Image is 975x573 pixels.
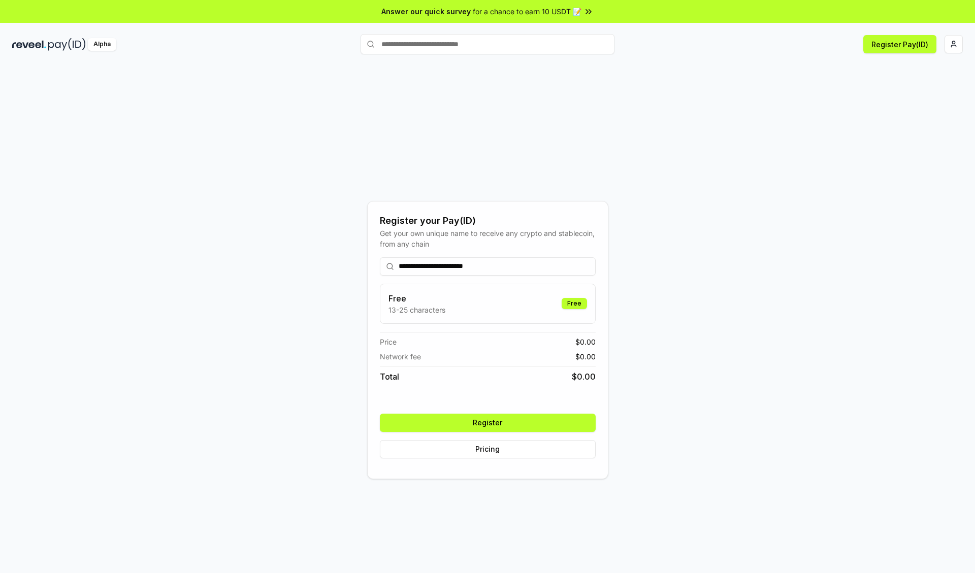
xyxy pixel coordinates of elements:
[12,38,46,51] img: reveel_dark
[380,351,421,362] span: Network fee
[380,228,596,249] div: Get your own unique name to receive any crypto and stablecoin, from any chain
[380,414,596,432] button: Register
[88,38,116,51] div: Alpha
[380,214,596,228] div: Register your Pay(ID)
[575,336,596,347] span: $ 0.00
[562,298,587,309] div: Free
[380,336,397,347] span: Price
[572,370,596,383] span: $ 0.00
[381,6,471,17] span: Answer our quick survey
[473,6,581,17] span: for a chance to earn 10 USDT 📝
[388,305,445,315] p: 13-25 characters
[575,351,596,362] span: $ 0.00
[380,440,596,458] button: Pricing
[863,35,936,53] button: Register Pay(ID)
[48,38,86,51] img: pay_id
[388,292,445,305] h3: Free
[380,370,399,383] span: Total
